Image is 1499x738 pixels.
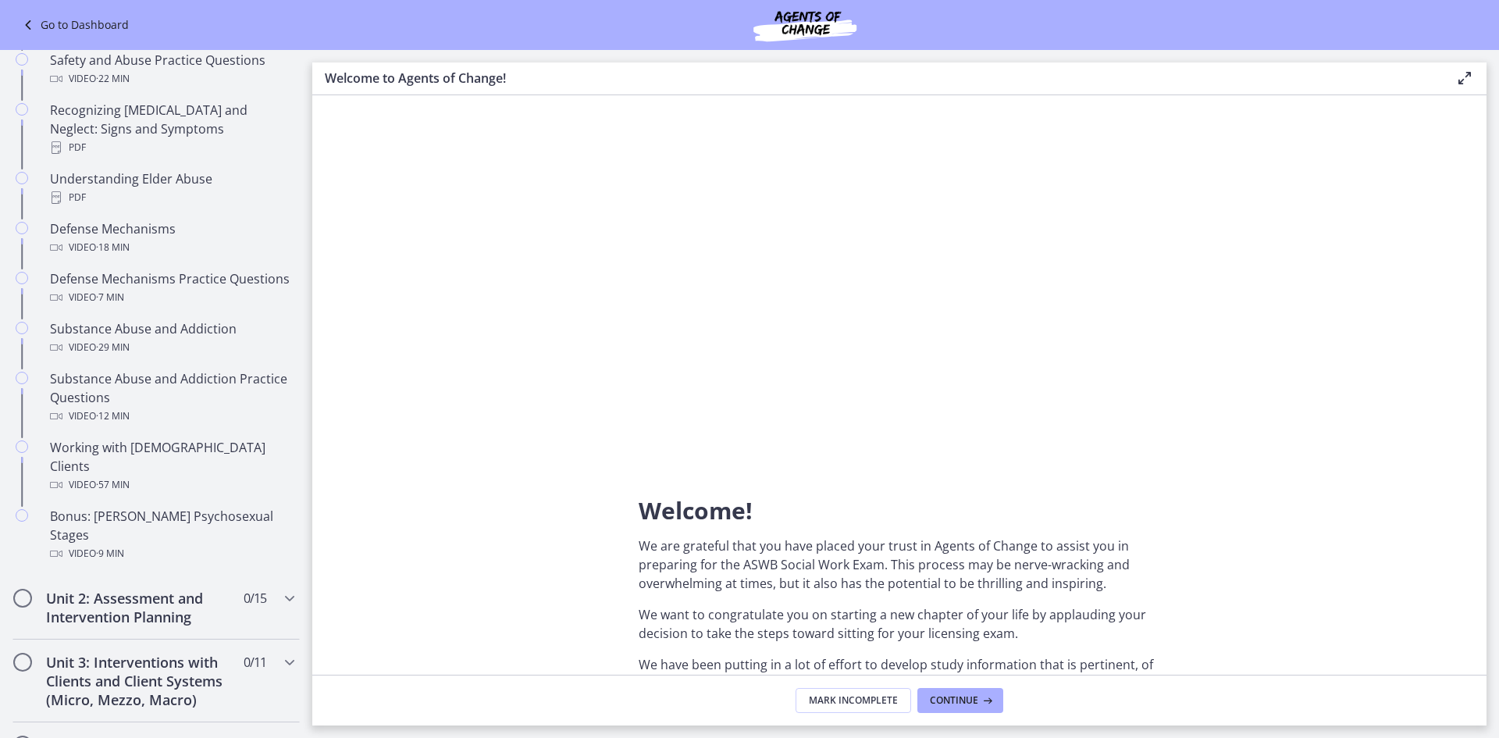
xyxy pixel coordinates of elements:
div: Video [50,338,294,357]
div: Video [50,70,294,88]
div: Defense Mechanisms [50,219,294,257]
div: PDF [50,188,294,207]
h2: Unit 2: Assessment and Intervention Planning [46,589,237,626]
div: Video [50,238,294,257]
div: Video [50,476,294,494]
span: · 57 min [96,476,130,494]
div: Working with [DEMOGRAPHIC_DATA] Clients [50,438,294,494]
h2: Unit 3: Interventions with Clients and Client Systems (Micro, Mezzo, Macro) [46,653,237,709]
div: Safety and Abuse Practice Questions [50,51,294,88]
span: · 9 min [96,544,124,563]
div: Video [50,288,294,307]
span: 0 / 15 [244,589,266,608]
span: Mark Incomplete [809,694,898,707]
p: We want to congratulate you on starting a new chapter of your life by applauding your decision to... [639,605,1160,643]
div: Understanding Elder Abuse [50,169,294,207]
span: Welcome! [639,494,753,526]
img: Agents of Change [711,6,899,44]
span: 0 / 11 [244,653,266,672]
div: Recognizing [MEDICAL_DATA] and Neglect: Signs and Symptoms [50,101,294,157]
span: Continue [930,694,978,707]
span: · 12 min [96,407,130,426]
div: Video [50,407,294,426]
div: PDF [50,138,294,157]
a: Go to Dashboard [19,16,129,34]
button: Mark Incomplete [796,688,911,713]
div: Video [50,544,294,563]
p: We are grateful that you have placed your trust in Agents of Change to assist you in preparing fo... [639,537,1160,593]
div: Bonus: [PERSON_NAME] Psychosexual Stages [50,507,294,563]
span: · 22 min [96,70,130,88]
div: Defense Mechanisms Practice Questions [50,269,294,307]
span: · 29 min [96,338,130,357]
span: · 18 min [96,238,130,257]
div: Substance Abuse and Addiction Practice Questions [50,369,294,426]
button: Continue [917,688,1003,713]
span: · 7 min [96,288,124,307]
div: Substance Abuse and Addiction [50,319,294,357]
h3: Welcome to Agents of Change! [325,69,1430,87]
